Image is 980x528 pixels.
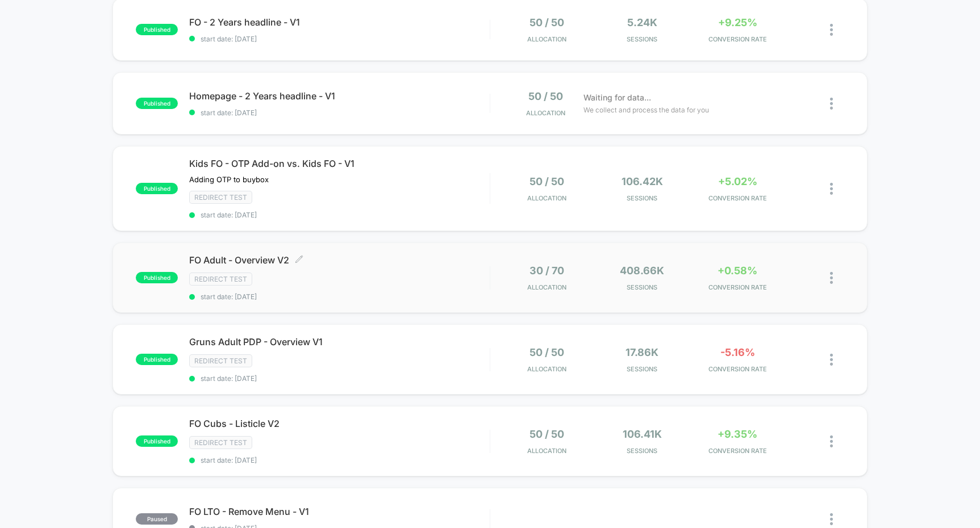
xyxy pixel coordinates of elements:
[622,175,663,187] span: 106.42k
[625,346,658,358] span: 17.86k
[189,336,489,347] span: Gruns Adult PDP - Overview V1
[189,374,489,383] span: start date: [DATE]
[830,513,833,525] img: close
[527,35,566,43] span: Allocation
[136,98,178,109] span: published
[627,16,657,28] span: 5.24k
[830,354,833,366] img: close
[718,428,757,440] span: +9.35%
[189,158,489,169] span: Kids FO - OTP Add-on vs. Kids FO - V1
[136,272,178,283] span: published
[136,435,178,447] span: published
[529,16,564,28] span: 50 / 50
[189,191,252,204] span: Redirect Test
[597,283,687,291] span: Sessions
[528,90,563,102] span: 50 / 50
[189,418,489,429] span: FO Cubs - Listicle V2
[597,365,687,373] span: Sessions
[830,272,833,284] img: close
[526,109,565,117] span: Allocation
[189,506,489,517] span: FO LTO - Remove Menu - V1
[529,175,564,187] span: 50 / 50
[527,194,566,202] span: Allocation
[189,254,489,266] span: FO Adult - Overview V2
[189,436,252,449] span: Redirect Test
[527,283,566,291] span: Allocation
[720,346,755,358] span: -5.16%
[718,175,757,187] span: +5.02%
[189,35,489,43] span: start date: [DATE]
[136,354,178,365] span: published
[597,194,687,202] span: Sessions
[830,435,833,447] img: close
[527,365,566,373] span: Allocation
[529,346,564,358] span: 50 / 50
[189,211,489,219] span: start date: [DATE]
[623,428,662,440] span: 106.41k
[189,354,252,367] span: Redirect Test
[189,16,489,28] span: FO - 2 Years headline - V1
[830,98,833,110] img: close
[597,447,687,455] span: Sessions
[693,283,782,291] span: CONVERSION RATE
[529,428,564,440] span: 50 / 50
[189,292,489,301] span: start date: [DATE]
[597,35,687,43] span: Sessions
[620,265,664,276] span: 408.66k
[136,513,178,525] span: paused
[189,456,489,464] span: start date: [DATE]
[693,365,782,373] span: CONVERSION RATE
[830,24,833,36] img: close
[189,108,489,117] span: start date: [DATE]
[583,104,709,115] span: We collect and process the data for you
[718,265,757,276] span: +0.58%
[830,183,833,195] img: close
[136,24,178,35] span: published
[693,35,782,43] span: CONVERSION RATE
[693,447,782,455] span: CONVERSION RATE
[529,265,564,276] span: 30 / 70
[527,447,566,455] span: Allocation
[583,91,651,104] span: Waiting for data...
[718,16,757,28] span: +9.25%
[189,273,252,286] span: Redirect Test
[693,194,782,202] span: CONVERSION RATE
[189,175,269,184] span: Adding OTP to buybox
[136,183,178,194] span: published
[189,90,489,102] span: Homepage - 2 Years headline - V1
